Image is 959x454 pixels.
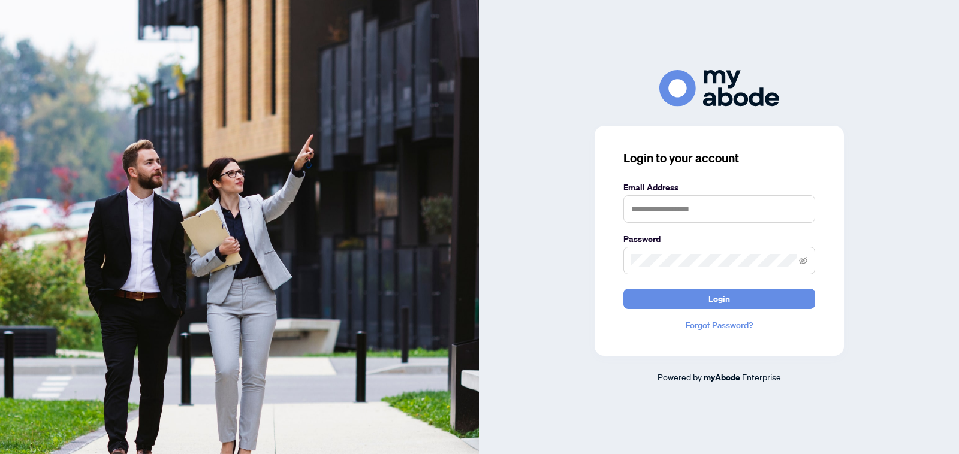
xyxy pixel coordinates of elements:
a: Forgot Password? [623,319,815,332]
label: Password [623,232,815,246]
span: Powered by [658,371,702,382]
span: Enterprise [742,371,781,382]
h3: Login to your account [623,150,815,167]
span: Login [708,289,730,308]
button: Login [623,289,815,309]
a: myAbode [704,371,740,384]
img: ma-logo [659,70,779,107]
label: Email Address [623,181,815,194]
span: eye-invisible [799,256,807,265]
